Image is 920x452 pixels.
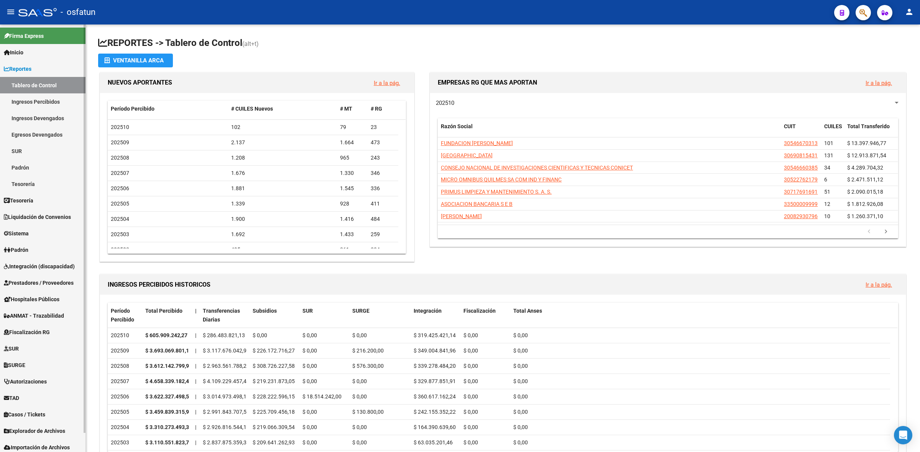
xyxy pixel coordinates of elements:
[441,123,473,129] span: Razón Social
[340,199,365,208] div: 928
[299,303,349,328] datatable-header-cell: SUR
[4,410,45,419] span: Casos / Tickets
[203,409,250,415] span: $ 2.991.843.707,56
[231,106,273,112] span: # CUILES Nuevos
[340,184,365,193] div: 1.545
[195,409,196,415] span: |
[414,378,456,384] span: $ 329.877.851,91
[847,152,886,158] span: $ 12.913.871,54
[784,176,818,183] span: 30522762179
[460,303,510,328] datatable-header-cell: Fiscalización
[203,332,245,338] span: $ 286.483.821,13
[438,118,781,144] datatable-header-cell: Razón Social
[414,308,442,314] span: Integración
[340,106,352,112] span: # MT
[108,303,142,328] datatable-header-cell: Período Percibido
[879,228,893,236] a: go to next page
[4,262,75,271] span: Integración (discapacidad)
[463,332,478,338] span: $ 0,00
[111,170,129,176] span: 202507
[463,439,478,445] span: $ 0,00
[242,40,259,47] span: (alt+t)
[414,409,456,415] span: $ 242.155.352,22
[111,331,139,340] div: 202510
[513,409,528,415] span: $ 0,00
[352,439,367,445] span: $ 0,00
[302,424,317,430] span: $ 0,00
[253,393,295,400] span: $ 228.222.596,15
[847,213,883,219] span: $ 1.260.371,10
[371,215,395,224] div: 484
[111,124,129,130] span: 202510
[145,378,192,384] strong: $ 4.658.339.182,43
[195,348,196,354] span: |
[352,424,367,430] span: $ 0,00
[231,215,334,224] div: 1.900
[98,37,908,50] h1: REPORTES -> Tablero de Control
[513,439,528,445] span: $ 0,00
[111,423,139,432] div: 202504
[4,361,25,369] span: SURGE
[824,152,833,158] span: 131
[352,332,367,338] span: $ 0,00
[145,393,192,400] strong: $ 3.622.327.498,52
[847,165,883,171] span: $ 4.289.704,32
[203,378,250,384] span: $ 4.109.229.457,47
[4,344,19,353] span: SUR
[4,65,31,73] span: Reportes
[145,348,192,354] strong: $ 3.693.069.801,14
[111,216,129,222] span: 202504
[781,118,821,144] datatable-header-cell: CUIT
[111,392,139,401] div: 202506
[195,308,197,314] span: |
[340,245,365,254] div: 261
[195,393,196,400] span: |
[862,228,876,236] a: go to previous page
[253,332,267,338] span: $ 0,00
[340,153,365,162] div: 965
[784,201,818,207] span: 33500009999
[192,303,200,328] datatable-header-cell: |
[111,106,154,112] span: Período Percibido
[824,176,827,183] span: 6
[438,79,537,86] span: EMPRESAS RG QUE MAS APORTAN
[513,332,528,338] span: $ 0,00
[414,439,453,445] span: $ 63.035.201,46
[371,106,382,112] span: # RG
[340,138,365,147] div: 1.664
[340,230,365,239] div: 1.433
[111,408,139,416] div: 202505
[108,79,172,86] span: NUEVOS APORTANTES
[203,348,250,354] span: $ 3.117.676.042,91
[111,201,129,207] span: 202505
[4,312,64,320] span: ANMAT - Trazabilidad
[111,185,129,191] span: 202506
[6,7,15,16] mat-icon: menu
[302,332,317,338] span: $ 0,00
[302,308,313,314] span: SUR
[4,295,59,304] span: Hospitales Públicos
[203,393,250,400] span: $ 3.014.973.498,13
[302,439,317,445] span: $ 0,00
[195,332,196,338] span: |
[250,303,299,328] datatable-header-cell: Subsidios
[352,363,384,369] span: $ 576.300,00
[145,424,192,430] strong: $ 3.310.273.493,30
[340,169,365,178] div: 1.330
[4,48,23,57] span: Inicio
[231,184,334,193] div: 1.881
[4,377,47,386] span: Autorizaciones
[4,246,28,254] span: Padrón
[111,377,139,386] div: 202507
[231,123,334,132] div: 102
[824,201,830,207] span: 12
[111,139,129,145] span: 202509
[784,213,818,219] span: 20082930796
[195,424,196,430] span: |
[368,101,398,117] datatable-header-cell: # RG
[302,348,317,354] span: $ 0,00
[859,76,898,90] button: Ir a la pág.
[414,424,456,430] span: $ 164.390.639,60
[352,378,367,384] span: $ 0,00
[195,363,196,369] span: |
